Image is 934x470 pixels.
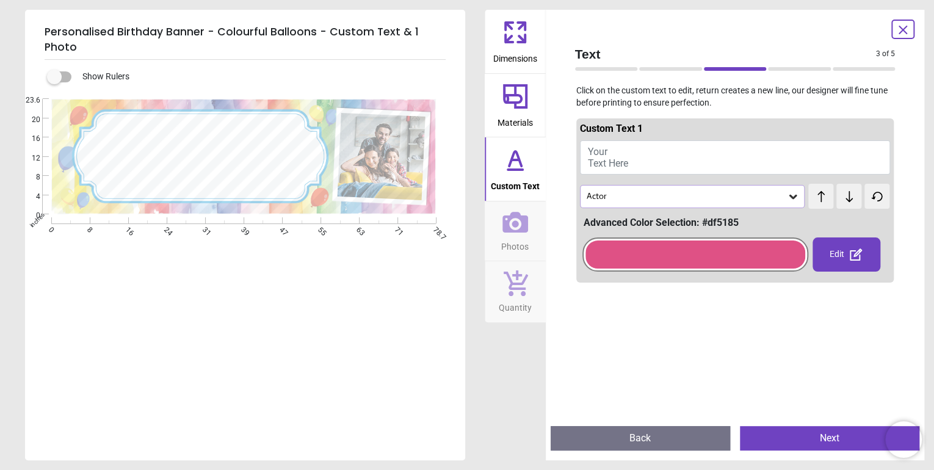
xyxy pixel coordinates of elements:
button: Quantity [485,261,546,322]
span: Custom Text 1 [580,123,643,134]
span: Photos [501,235,529,253]
div: Show Rulers [54,70,465,84]
span: 3 of 5 [876,49,895,59]
button: Dimensions [485,10,546,73]
span: 8 [17,172,40,183]
div: Edit [813,237,880,272]
span: Dimensions [493,47,537,65]
button: Materials [485,74,546,137]
p: Click on the custom text to edit, return creates a new line, our designer will fine tune before p... [565,85,905,109]
span: Your Text Here [588,146,628,169]
span: 23.6 [17,95,40,106]
iframe: Brevo live chat [885,421,922,458]
span: 20 [17,115,40,125]
h5: Personalised Birthday Banner - Colourful Balloons - Custom Text & 1 Photo [45,20,446,60]
button: Back [551,426,730,450]
button: Custom Text [485,137,546,201]
span: Quantity [499,296,532,314]
span: Materials [498,111,533,129]
button: Your Text Here [580,140,891,175]
button: Next [740,426,919,450]
div: Actor [585,191,787,201]
span: 4 [17,192,40,202]
span: 12 [17,153,40,164]
span: Text [575,45,877,63]
span: Custom Text [491,175,540,193]
div: Advanced Color Selection: #df5185 [584,216,891,230]
button: Photos [485,201,546,261]
span: 0 [17,211,40,221]
span: 16 [17,134,40,144]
